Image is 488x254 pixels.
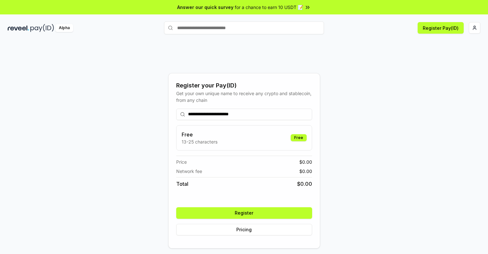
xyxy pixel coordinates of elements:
[8,24,29,32] img: reveel_dark
[30,24,54,32] img: pay_id
[176,207,312,219] button: Register
[176,180,188,188] span: Total
[176,81,312,90] div: Register your Pay(ID)
[177,4,233,11] span: Answer our quick survey
[182,131,217,138] h3: Free
[235,4,303,11] span: for a chance to earn 10 USDT 📝
[182,138,217,145] p: 13-25 characters
[299,159,312,165] span: $ 0.00
[176,159,187,165] span: Price
[299,168,312,175] span: $ 0.00
[176,224,312,235] button: Pricing
[176,168,202,175] span: Network fee
[291,134,307,141] div: Free
[176,90,312,103] div: Get your own unique name to receive any crypto and stablecoin, from any chain
[418,22,464,34] button: Register Pay(ID)
[55,24,73,32] div: Alpha
[297,180,312,188] span: $ 0.00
